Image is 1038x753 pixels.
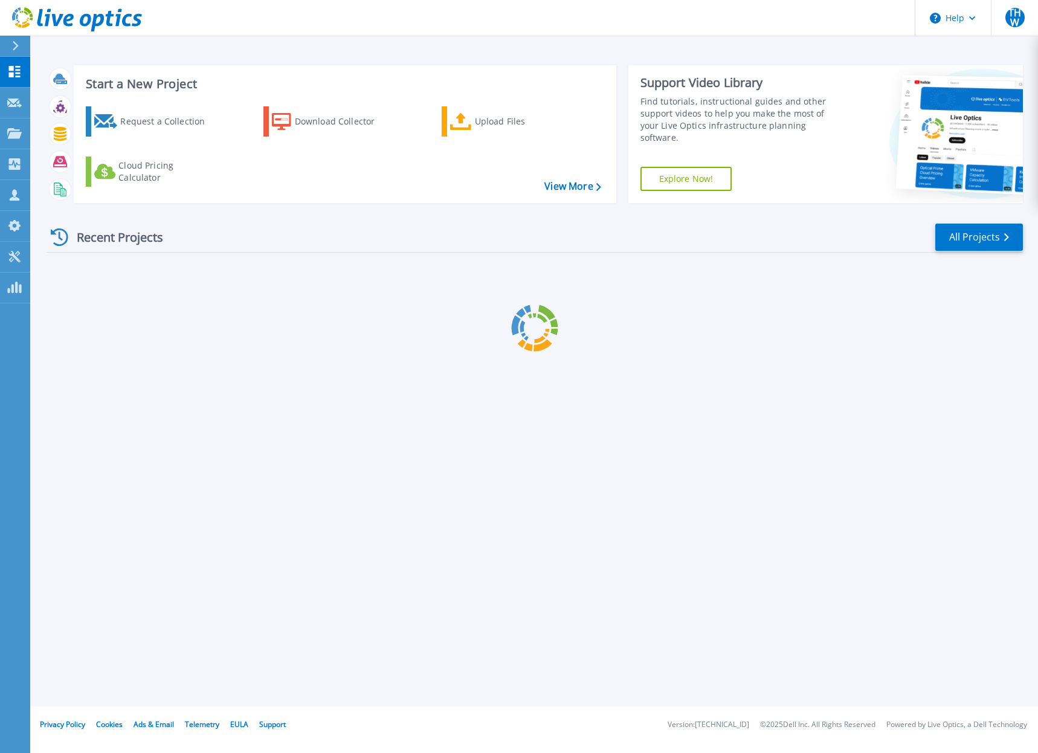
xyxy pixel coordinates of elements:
[230,719,248,729] a: EULA
[259,719,286,729] a: Support
[544,181,601,192] a: View More
[86,77,601,91] h3: Start a New Project
[640,95,840,144] div: Find tutorials, instructional guides and other support videos to help you make the most of your L...
[475,109,572,134] div: Upload Files
[640,75,840,91] div: Support Video Library
[120,109,217,134] div: Request a Collection
[1005,8,1025,27] span: THW
[86,157,221,187] a: Cloud Pricing Calculator
[263,106,398,137] a: Download Collector
[886,721,1027,729] li: Powered by Live Optics, a Dell Technology
[668,721,749,729] li: Version: [TECHNICAL_ID]
[760,721,875,729] li: © 2025 Dell Inc. All Rights Reserved
[118,160,215,184] div: Cloud Pricing Calculator
[640,167,732,191] a: Explore Now!
[442,106,576,137] a: Upload Files
[185,719,219,729] a: Telemetry
[134,719,174,729] a: Ads & Email
[295,109,392,134] div: Download Collector
[47,222,179,252] div: Recent Projects
[86,106,221,137] a: Request a Collection
[40,719,85,729] a: Privacy Policy
[935,224,1023,251] a: All Projects
[96,719,123,729] a: Cookies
